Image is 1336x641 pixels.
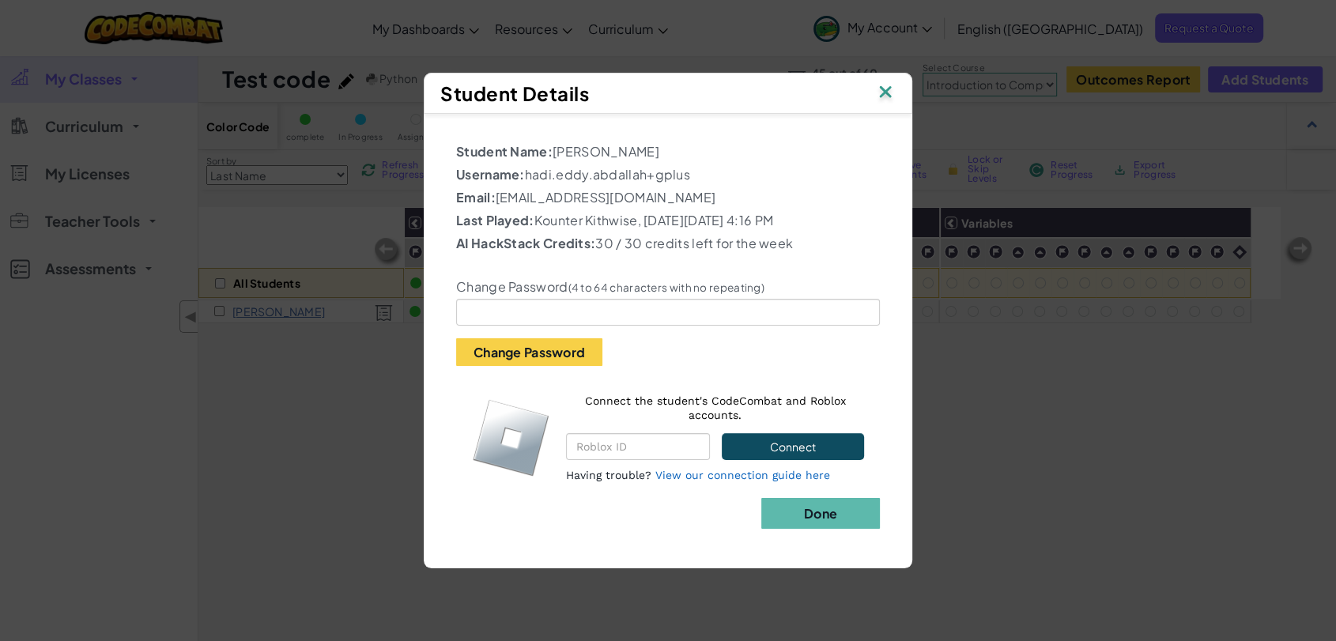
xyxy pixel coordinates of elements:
[456,188,880,207] p: [EMAIL_ADDRESS][DOMAIN_NAME]
[456,165,880,184] p: hadi.eddy.abdallah+gplus
[804,505,837,522] b: Done
[456,235,595,251] b: AI HackStack Credits:
[456,142,880,161] p: [PERSON_NAME]
[566,433,709,460] input: Roblox ID
[440,81,589,105] span: Student Details
[456,212,534,228] b: Last Played:
[456,279,764,295] label: Change Password
[472,398,550,477] img: roblox-logo.svg
[456,166,525,183] b: Username:
[568,281,764,294] small: (4 to 64 characters with no repeating)
[456,234,880,253] p: 30 / 30 credits left for the week
[456,143,553,160] b: Student Name:
[456,338,602,366] button: Change Password
[566,469,651,481] span: Having trouble?
[456,189,496,205] b: Email:
[875,81,896,105] img: IconClose.svg
[761,498,880,529] button: Done
[722,433,864,460] button: Connect
[655,469,830,481] a: View our connection guide here
[566,394,864,422] p: Connect the student's CodeCombat and Roblox accounts.
[456,211,880,230] p: Kounter Kithwise, [DATE][DATE] 4:16 PM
